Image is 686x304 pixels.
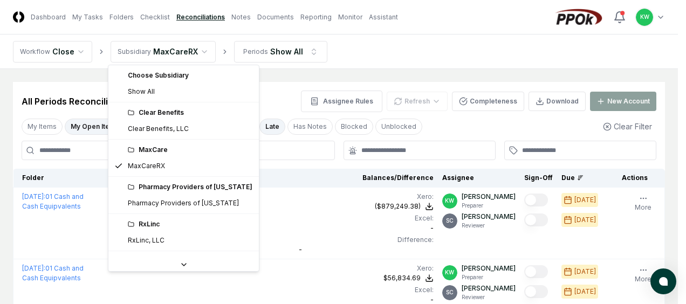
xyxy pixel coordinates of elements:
div: RxLinc [128,219,252,229]
div: Choose Subsidiary [111,67,257,84]
div: Pharmacy Providers of [US_STATE] [128,182,252,192]
div: MaxCareRX [128,161,165,171]
div: Clear Benefits, LLC [128,124,189,134]
div: MaxCare [128,145,252,155]
span: Show All [128,87,155,96]
div: RxLinc, LLC [128,236,164,245]
div: Pharmacy Providers of [US_STATE] [128,198,239,208]
div: Stratos [128,257,252,266]
div: Clear Benefits [128,108,252,118]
